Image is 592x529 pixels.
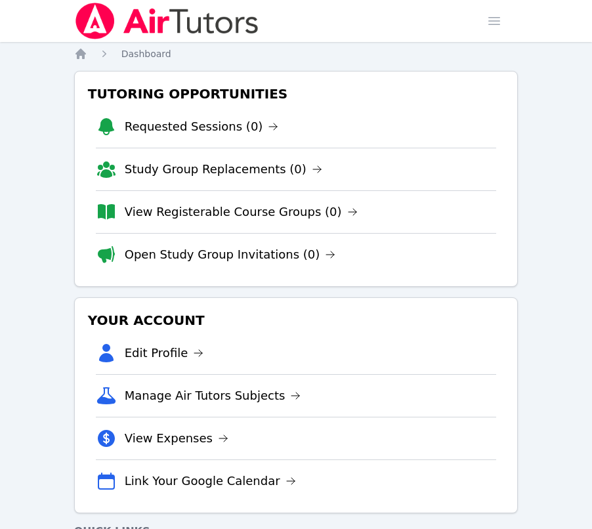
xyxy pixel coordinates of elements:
[85,82,507,106] h3: Tutoring Opportunities
[85,308,507,332] h3: Your Account
[125,472,296,490] a: Link Your Google Calendar
[121,49,171,59] span: Dashboard
[125,160,322,179] a: Study Group Replacements (0)
[125,203,358,221] a: View Registerable Course Groups (0)
[74,47,518,60] nav: Breadcrumb
[125,344,204,362] a: Edit Profile
[125,245,336,264] a: Open Study Group Invitations (0)
[121,47,171,60] a: Dashboard
[125,117,279,136] a: Requested Sessions (0)
[125,429,228,448] a: View Expenses
[74,3,260,39] img: Air Tutors
[125,387,301,405] a: Manage Air Tutors Subjects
